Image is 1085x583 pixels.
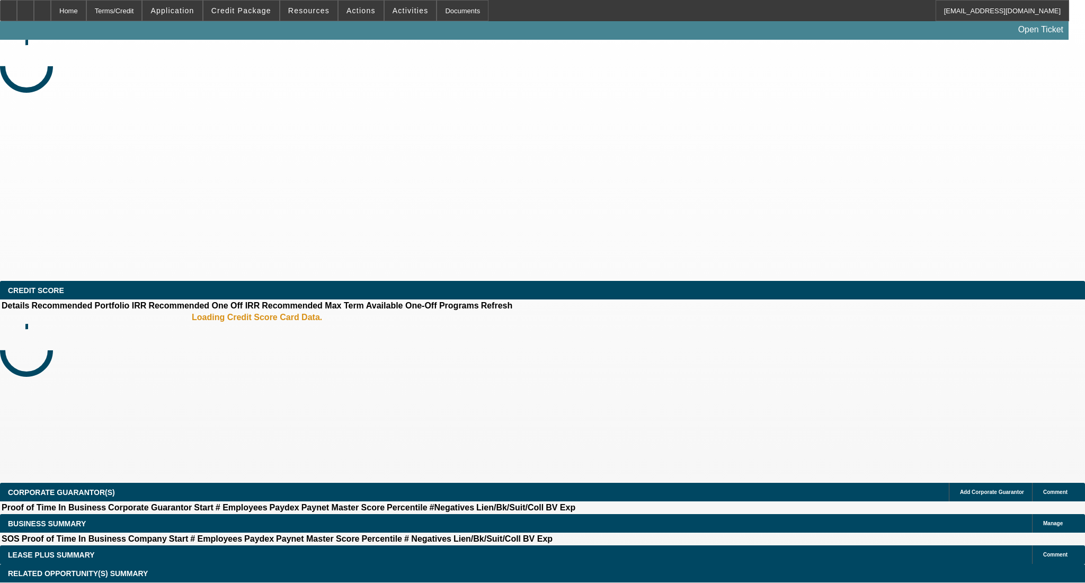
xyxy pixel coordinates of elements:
[393,6,429,15] span: Activities
[108,503,192,512] b: Corporate Guarantor
[270,503,299,512] b: Paydex
[1,502,106,513] th: Proof of Time In Business
[194,503,213,512] b: Start
[301,503,385,512] b: Paynet Master Score
[387,503,427,512] b: Percentile
[362,534,402,543] b: Percentile
[8,286,64,295] span: CREDIT SCORE
[128,534,167,543] b: Company
[8,569,148,578] span: RELATED OPPORTUNITY(S) SUMMARY
[453,534,521,543] b: Lien/Bk/Suit/Coll
[143,1,202,21] button: Application
[169,534,188,543] b: Start
[385,1,437,21] button: Activities
[430,503,475,512] b: #Negatives
[21,534,127,544] th: Proof of Time In Business
[148,301,260,311] th: Recommended One Off IRR
[288,6,330,15] span: Resources
[150,6,194,15] span: Application
[211,6,271,15] span: Credit Package
[346,6,376,15] span: Actions
[1014,21,1068,39] a: Open Ticket
[1,301,30,311] th: Details
[481,301,513,311] th: Refresh
[366,301,479,311] th: Available One-Off Programs
[190,534,242,543] b: # Employees
[8,519,86,528] span: BUSINESS SUMMARY
[244,534,274,543] b: Paydex
[1043,489,1068,495] span: Comment
[276,534,359,543] b: Paynet Master Score
[192,313,322,322] b: Loading Credit Score Card Data.
[523,534,553,543] b: BV Exp
[339,1,384,21] button: Actions
[404,534,451,543] b: # Negatives
[8,551,95,559] span: LEASE PLUS SUMMARY
[8,488,115,497] span: CORPORATE GUARANTOR(S)
[476,503,544,512] b: Lien/Bk/Suit/Coll
[261,301,364,311] th: Recommended Max Term
[31,301,147,311] th: Recommended Portfolio IRR
[203,1,279,21] button: Credit Package
[1043,552,1068,558] span: Comment
[1043,520,1063,526] span: Manage
[960,489,1024,495] span: Add Corporate Guarantor
[1,534,20,544] th: SOS
[546,503,575,512] b: BV Exp
[280,1,337,21] button: Resources
[216,503,268,512] b: # Employees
